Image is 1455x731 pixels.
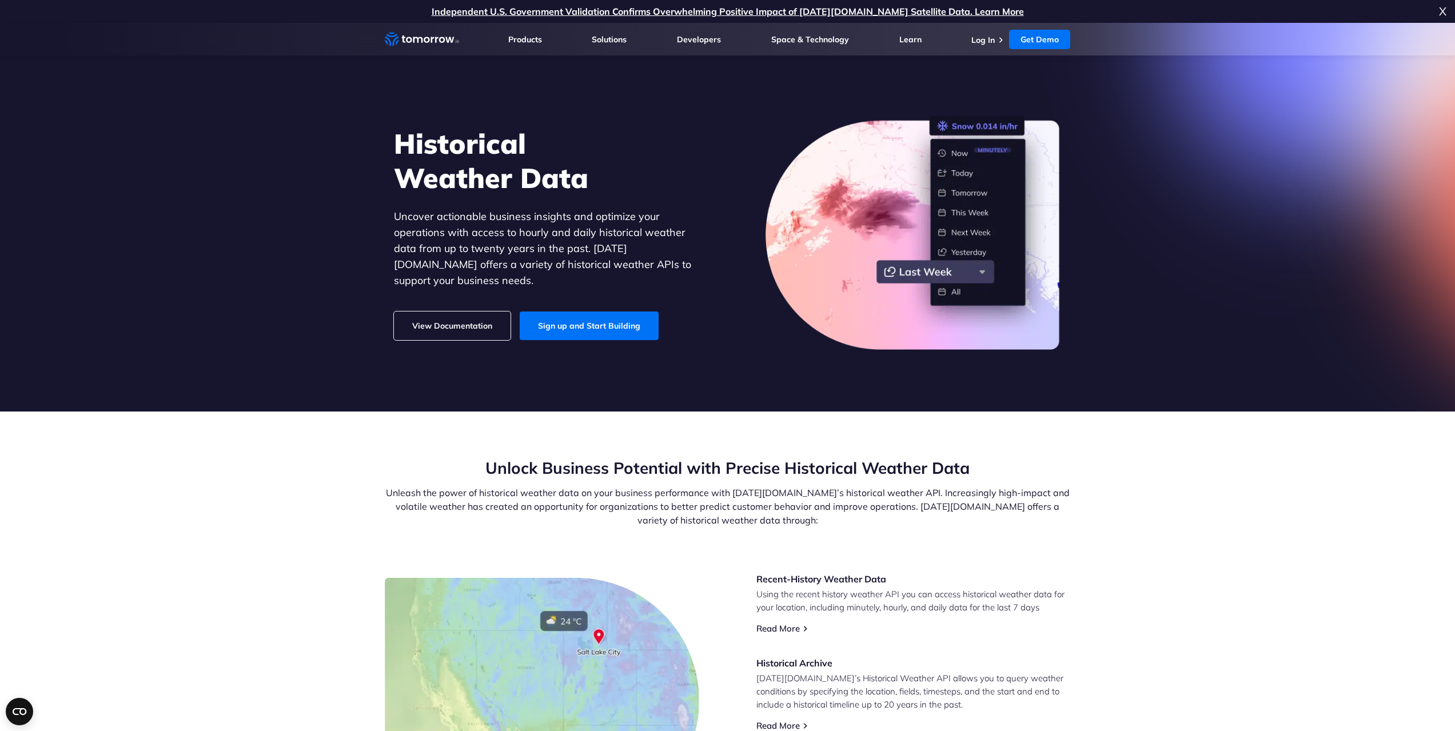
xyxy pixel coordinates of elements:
a: Developers [677,34,721,45]
h3: Historical Archive [756,657,1071,669]
a: Space & Technology [771,34,849,45]
img: historical-weather-data.png.webp [766,116,1062,350]
a: Independent U.S. Government Validation Confirms Overwhelming Positive Impact of [DATE][DOMAIN_NAM... [432,6,1024,17]
h2: Unlock Business Potential with Precise Historical Weather Data [385,457,1071,479]
a: Learn [899,34,922,45]
a: Get Demo [1009,30,1070,49]
a: Products [508,34,542,45]
a: Read More [756,623,800,634]
a: View Documentation [394,311,511,340]
p: [DATE][DOMAIN_NAME]’s Historical Weather API allows you to query weather conditions by specifying... [756,672,1071,711]
h1: Historical Weather Data [394,126,708,195]
a: Read More [756,720,800,731]
h3: Recent-History Weather Data [756,573,1071,585]
button: Open CMP widget [6,698,33,725]
p: Using the recent history weather API you can access historical weather data for your location, in... [756,588,1071,614]
p: Unleash the power of historical weather data on your business performance with [DATE][DOMAIN_NAME... [385,486,1071,527]
a: Sign up and Start Building [520,311,659,340]
a: Solutions [592,34,627,45]
a: Log In [971,35,995,45]
a: Home link [385,31,459,48]
p: Uncover actionable business insights and optimize your operations with access to hourly and daily... [394,209,708,289]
